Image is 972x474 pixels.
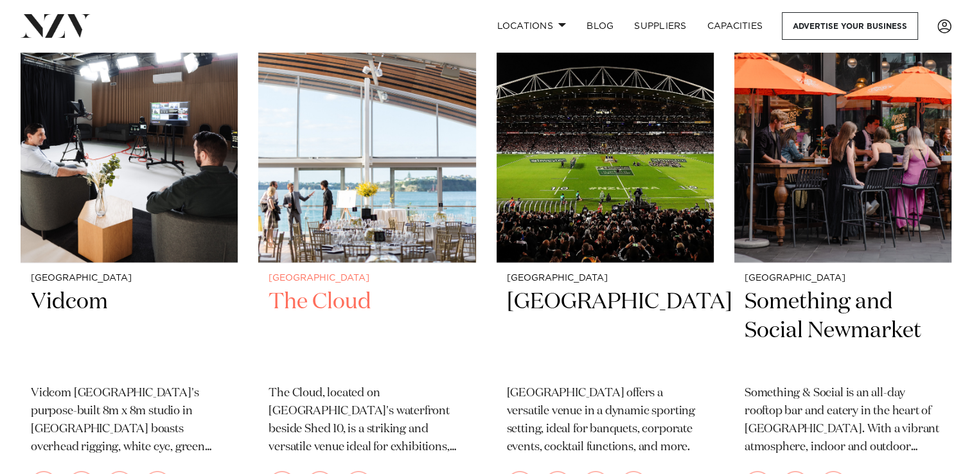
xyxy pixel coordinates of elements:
[507,274,703,283] small: [GEOGRAPHIC_DATA]
[576,12,624,40] a: BLOG
[697,12,773,40] a: Capacities
[782,12,918,40] a: Advertise your business
[507,385,703,457] p: [GEOGRAPHIC_DATA] offers a versatile venue in a dynamic sporting setting, ideal for banquets, cor...
[486,12,576,40] a: Locations
[269,385,465,457] p: The Cloud, located on [GEOGRAPHIC_DATA]'s waterfront beside Shed 10, is a striking and versatile ...
[21,14,91,37] img: nzv-logo.png
[745,385,941,457] p: Something & Social is an all-day rooftop bar and eatery in the heart of [GEOGRAPHIC_DATA]. With a...
[745,288,941,374] h2: Something and Social Newmarket
[269,274,465,283] small: [GEOGRAPHIC_DATA]
[269,288,465,374] h2: The Cloud
[507,288,703,374] h2: [GEOGRAPHIC_DATA]
[624,12,696,40] a: SUPPLIERS
[31,288,227,374] h2: Vidcom
[31,274,227,283] small: [GEOGRAPHIC_DATA]
[745,274,941,283] small: [GEOGRAPHIC_DATA]
[31,385,227,457] p: Vidcom [GEOGRAPHIC_DATA]'s purpose-built 8m x 8m studio in [GEOGRAPHIC_DATA] boasts overhead rigg...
